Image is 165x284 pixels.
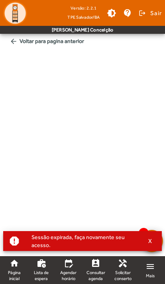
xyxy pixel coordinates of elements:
[86,270,105,281] span: Consultar agenda
[10,37,18,45] mat-icon: arrow_back
[137,7,162,19] button: Sair
[145,262,155,271] mat-icon: menu
[25,231,140,251] div: Sessão expirada, faça novamente seu acesso.
[118,259,128,268] mat-icon: handyman
[83,258,108,282] a: Consultar agenda
[3,1,27,25] img: Logo TPE
[137,258,163,282] a: Mais
[110,258,136,282] a: Solicitar conserto
[64,259,73,268] mat-icon: edit_calendar
[146,273,155,279] span: Mais
[6,34,159,49] span: Voltar para pagina anterior
[29,258,54,282] a: Lista de espera
[56,258,81,282] a: Agendar horário
[67,3,100,13] div: Versão: 2.2.1
[5,270,24,281] span: Página inicial
[148,237,152,245] span: X
[37,259,46,268] mat-icon: work_history
[140,237,160,245] button: X
[150,7,162,19] span: Sair
[91,259,100,268] mat-icon: perm_contact_calendar
[67,13,100,21] span: TPE Salvador/BA
[10,259,19,268] mat-icon: home
[2,258,27,282] a: Página inicial
[114,270,132,281] span: Solicitar conserto
[8,235,20,247] mat-icon: report
[59,270,78,281] span: Agendar horário
[32,270,51,281] span: Lista de espera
